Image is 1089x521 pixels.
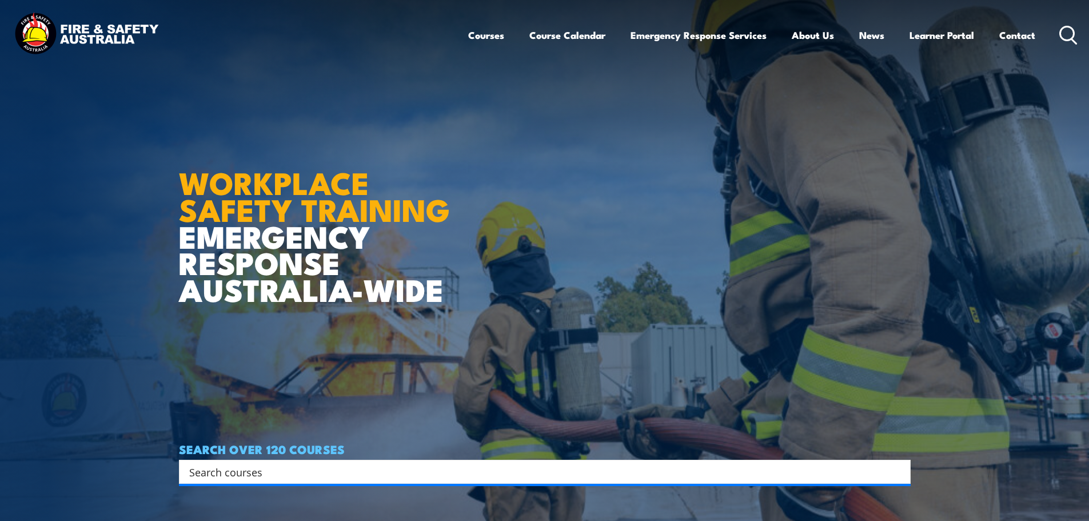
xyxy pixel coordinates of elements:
[468,20,504,50] a: Courses
[179,158,450,232] strong: WORKPLACE SAFETY TRAINING
[189,463,885,480] input: Search input
[792,20,834,50] a: About Us
[631,20,767,50] a: Emergency Response Services
[999,20,1035,50] a: Contact
[192,464,888,480] form: Search form
[529,20,605,50] a: Course Calendar
[910,20,974,50] a: Learner Portal
[859,20,884,50] a: News
[891,464,907,480] button: Search magnifier button
[179,443,911,455] h4: SEARCH OVER 120 COURSES
[179,140,458,303] h1: EMERGENCY RESPONSE AUSTRALIA-WIDE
